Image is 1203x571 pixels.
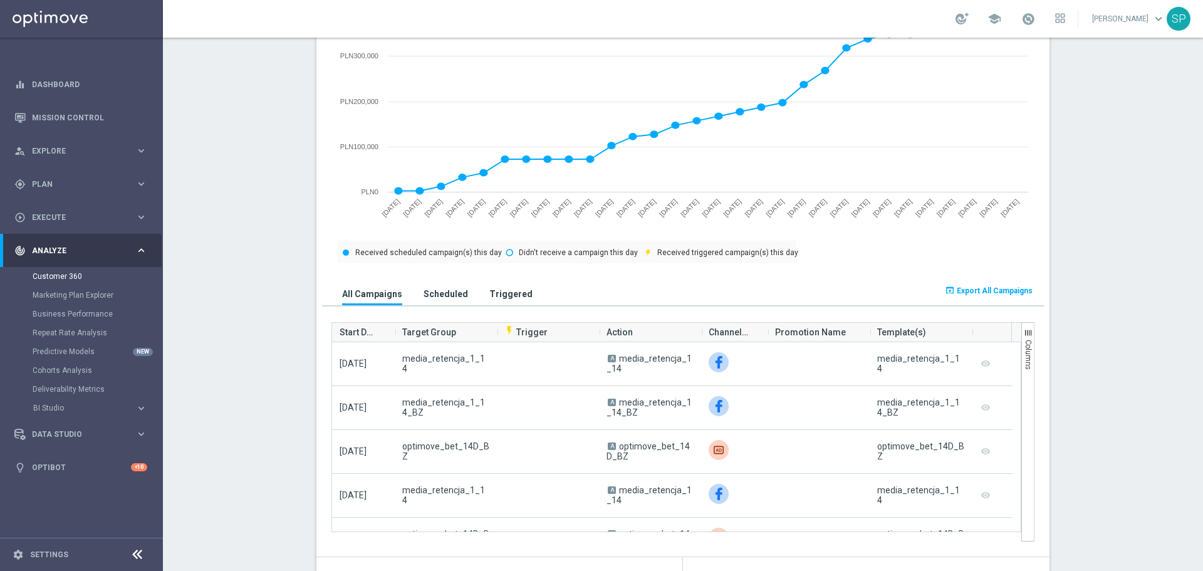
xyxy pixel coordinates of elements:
i: keyboard_arrow_right [135,402,147,414]
button: open_in_browser Export All Campaigns [943,282,1034,300]
text: [DATE] [679,197,700,218]
span: media_retencja_1_14_BZ [402,397,489,417]
text: [DATE] [466,197,486,218]
text: [DATE] [807,197,828,218]
img: Facebook Custom Audience [709,352,729,372]
text: [DATE] [722,197,742,218]
div: optimove_bet_14D_BZ [877,529,964,549]
div: Repeat Rate Analysis [33,323,162,342]
text: [DATE] [444,197,465,218]
div: NEW [133,348,153,356]
span: optimove_bet_14D_BZ [607,441,690,461]
div: Marketing Plan Explorer [33,286,162,305]
a: Dashboard [32,68,147,101]
span: A [608,443,616,450]
text: Received triggered campaign(s) this day [657,248,798,257]
span: media_retencja_1_14 [402,354,489,374]
span: BI Studio [33,404,123,412]
h3: Triggered [489,288,533,300]
i: keyboard_arrow_right [135,428,147,440]
span: Explore [32,147,135,155]
span: Channel(s) [709,320,750,345]
span: Promotion Name [775,320,846,345]
i: equalizer [14,79,26,90]
text: [DATE] [828,197,849,218]
div: media_retencja_1_14 [877,485,964,505]
a: Mission Control [32,101,147,134]
div: person_search Explore keyboard_arrow_right [14,146,148,156]
button: All Campaigns [339,282,405,305]
text: [DATE] [551,197,572,218]
text: PLN0 [361,188,378,196]
text: [DATE] [530,197,551,218]
span: optimove_bet_14D_BZ [607,529,690,549]
button: Scheduled [420,282,471,305]
div: Cohorts Analysis [33,361,162,380]
button: BI Studio keyboard_arrow_right [33,403,148,413]
div: BI Studio [33,404,135,412]
span: Columns [1024,340,1033,370]
text: [DATE] [914,197,935,218]
span: school [987,12,1001,26]
span: Plan [32,181,135,188]
span: optimove_bet_14D_BZ [402,529,489,549]
div: BI Studio [33,399,162,417]
span: [DATE] [340,402,367,412]
span: media_retencja_1_14_BZ [607,397,692,417]
span: A [608,355,616,362]
div: Criteo [709,440,729,460]
span: Execute [32,214,135,221]
div: Dashboard [14,68,147,101]
text: [DATE] [658,197,679,218]
div: Optibot [14,451,147,484]
img: Facebook Custom Audience [709,396,729,416]
a: Optibot [32,451,131,484]
div: track_changes Analyze keyboard_arrow_right [14,246,148,256]
div: SP [1167,7,1190,31]
button: gps_fixed Plan keyboard_arrow_right [14,179,148,189]
text: [DATE] [380,197,401,218]
div: Deliverability Metrics [33,380,162,399]
i: keyboard_arrow_right [135,244,147,256]
text: Received scheduled campaign(s) this day [355,248,502,257]
text: PLN200,000 [340,98,378,105]
i: keyboard_arrow_right [135,211,147,223]
span: [DATE] [340,359,367,369]
text: [DATE] [573,197,593,218]
div: media_retencja_1_14 [877,354,964,374]
img: Facebook Custom Audience [709,484,729,504]
a: Deliverability Metrics [33,384,130,394]
text: [DATE] [850,197,871,218]
text: [DATE] [743,197,764,218]
div: Business Performance [33,305,162,323]
span: Start Date [340,320,377,345]
text: [DATE] [423,197,444,218]
text: [DATE] [508,197,529,218]
text: PLN100,000 [340,143,378,150]
i: lightbulb [14,462,26,473]
a: Business Performance [33,309,130,319]
span: Export All Campaigns [957,286,1033,295]
div: media_retencja_1_14_BZ [877,397,964,417]
div: Predictive Models [33,342,162,361]
div: lightbulb Optibot +10 [14,463,148,473]
text: [DATE] [893,197,914,218]
span: Data Studio [32,431,135,438]
span: media_retencja_1_14 [402,485,489,505]
i: flash_on [504,325,514,335]
button: equalizer Dashboard [14,80,148,90]
div: Customer 360 [33,267,162,286]
div: optimove_bet_14D_BZ [877,441,964,461]
a: Cohorts Analysis [33,365,130,375]
div: Analyze [14,245,135,256]
span: Target Group [402,320,456,345]
text: [DATE] [786,197,806,218]
text: [DATE] [594,197,615,218]
div: Mission Control [14,101,147,134]
div: Data Studio keyboard_arrow_right [14,429,148,439]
